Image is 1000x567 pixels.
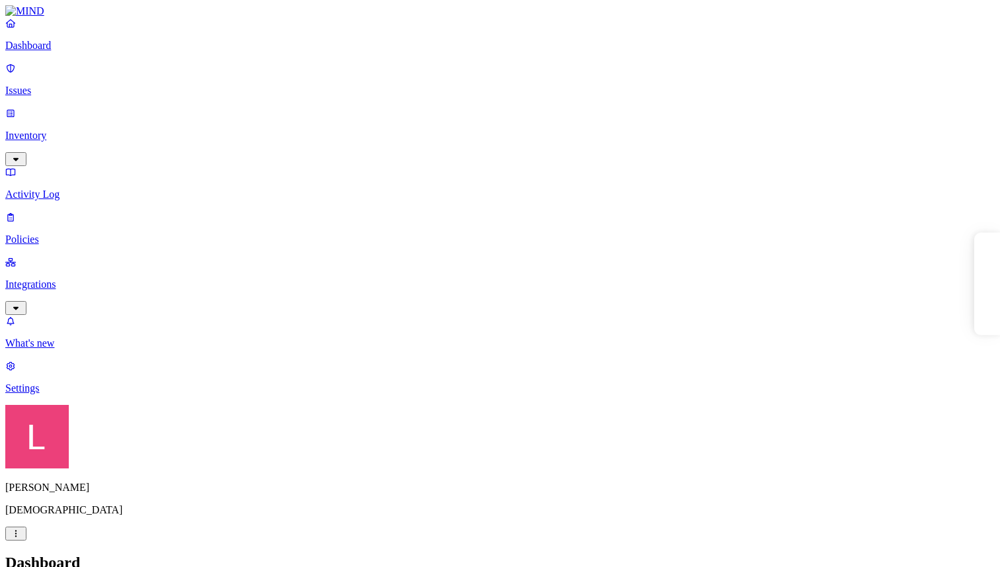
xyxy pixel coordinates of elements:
a: Activity Log [5,166,995,200]
a: Issues [5,62,995,97]
p: What's new [5,337,995,349]
p: [PERSON_NAME] [5,482,995,494]
p: Policies [5,234,995,245]
p: Inventory [5,130,995,142]
p: Issues [5,85,995,97]
p: [DEMOGRAPHIC_DATA] [5,504,995,516]
p: Activity Log [5,189,995,200]
img: MIND [5,5,44,17]
p: Settings [5,382,995,394]
a: What's new [5,315,995,349]
img: Landen Brown [5,405,69,468]
a: Policies [5,211,995,245]
a: Settings [5,360,995,394]
a: Integrations [5,256,995,313]
a: Dashboard [5,17,995,52]
a: Inventory [5,107,995,164]
p: Dashboard [5,40,995,52]
p: Integrations [5,279,995,290]
a: MIND [5,5,995,17]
